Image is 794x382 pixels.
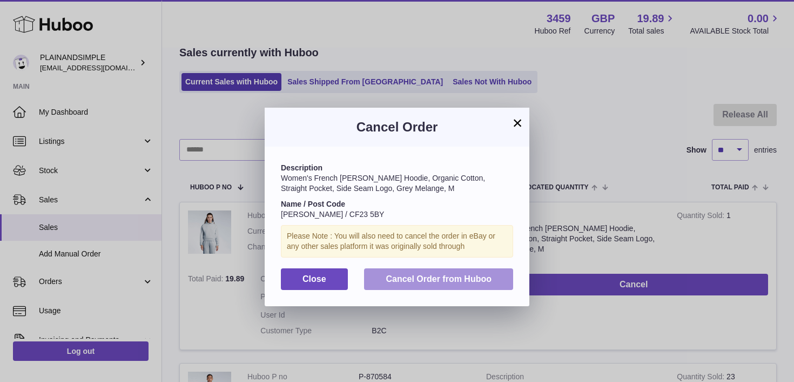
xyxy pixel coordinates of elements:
[511,116,524,129] button: ×
[364,268,513,291] button: Cancel Order from Huboo
[281,163,322,172] strong: Description
[281,174,485,193] span: Women's French [PERSON_NAME] Hoodie, Organic Cotton, Straight Pocket, Side Seam Logo, Grey Melang...
[386,274,492,284] span: Cancel Order from Huboo
[302,274,326,284] span: Close
[281,200,345,208] strong: Name / Post Code
[281,118,513,136] h3: Cancel Order
[281,268,348,291] button: Close
[281,210,384,219] span: [PERSON_NAME] / CF23 5BY
[281,225,513,258] div: Please Note : You will also need to cancel the order in eBay or any other sales platform it was o...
